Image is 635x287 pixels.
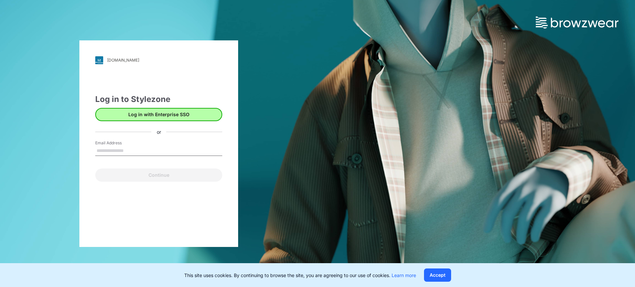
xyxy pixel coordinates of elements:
button: Accept [424,268,451,282]
p: This site uses cookies. By continuing to browse the site, you are agreeing to our use of cookies. [184,272,416,279]
a: [DOMAIN_NAME] [95,56,222,64]
label: Email Address [95,140,142,146]
button: Log in with Enterprise SSO [95,108,222,121]
a: Learn more [392,272,416,278]
div: or [151,128,166,135]
div: [DOMAIN_NAME] [107,58,139,63]
img: svg+xml;base64,PHN2ZyB3aWR0aD0iMjgiIGhlaWdodD0iMjgiIHZpZXdCb3g9IjAgMCAyOCAyOCIgZmlsbD0ibm9uZSIgeG... [95,56,103,64]
img: browzwear-logo.73288ffb.svg [536,17,618,28]
div: Log in to Stylezone [95,93,222,105]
